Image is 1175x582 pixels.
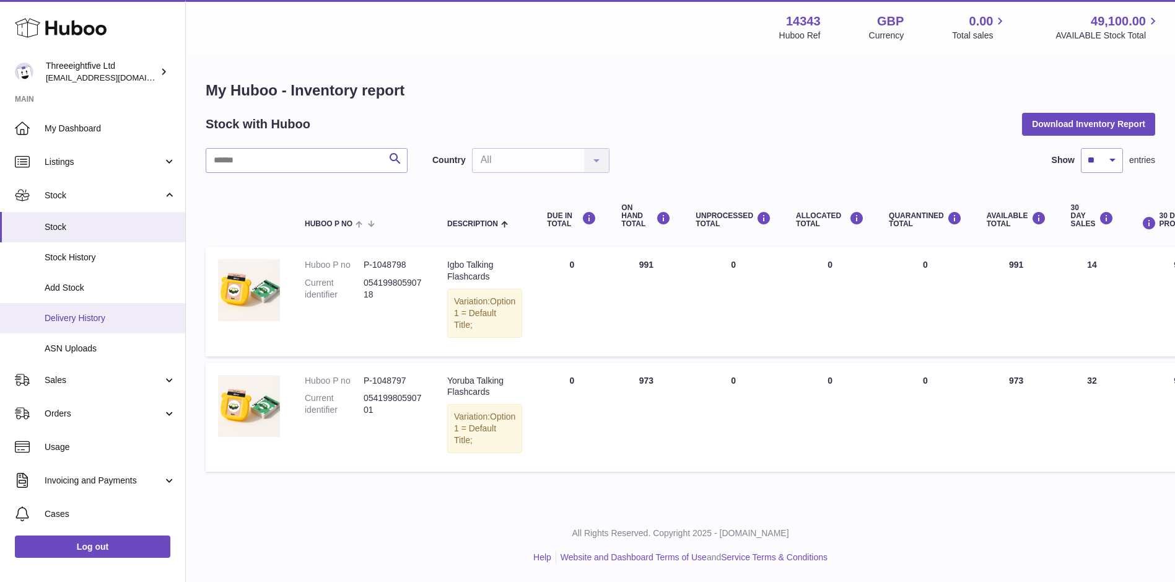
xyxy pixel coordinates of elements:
span: Total sales [952,30,1007,42]
li: and [556,552,828,563]
td: 973 [974,363,1059,472]
td: 0 [535,247,609,356]
span: ASN Uploads [45,343,176,355]
div: ALLOCATED Total [796,211,864,228]
span: 0 [923,260,928,270]
a: Service Terms & Conditions [721,552,828,562]
div: Variation: [447,404,522,453]
strong: GBP [877,13,904,30]
span: Stock [45,221,176,233]
div: Threeeightfive Ltd [46,60,157,84]
span: [EMAIL_ADDRESS][DOMAIN_NAME] [46,73,182,82]
img: product image [218,375,280,437]
a: Help [533,552,551,562]
dt: Current identifier [305,277,364,301]
dd: P-1048797 [364,375,422,387]
div: DUE IN TOTAL [547,211,596,228]
td: 991 [609,247,683,356]
span: Option 1 = Default Title; [454,296,515,330]
a: Website and Dashboard Terms of Use [561,552,707,562]
span: Stock [45,190,163,201]
a: 0.00 Total sales [952,13,1007,42]
img: product image [218,259,280,321]
p: All Rights Reserved. Copyright 2025 - [DOMAIN_NAME] [196,527,1165,539]
td: 0 [784,363,876,472]
img: internalAdmin-14343@internal.huboo.com [15,63,33,81]
a: 49,100.00 AVAILABLE Stock Total [1055,13,1160,42]
div: AVAILABLE Total [987,211,1046,228]
span: Description [447,220,498,228]
td: 14 [1059,247,1126,356]
span: Delivery History [45,312,176,324]
td: 32 [1059,363,1126,472]
div: ON HAND Total [621,204,671,229]
dt: Current identifier [305,392,364,416]
div: Variation: [447,289,522,338]
dd: 05419980590701 [364,392,422,416]
span: Option 1 = Default Title; [454,412,515,445]
strong: 14343 [786,13,821,30]
span: AVAILABLE Stock Total [1055,30,1160,42]
span: Huboo P no [305,220,352,228]
div: UNPROCESSED Total [696,211,771,228]
div: QUARANTINED Total [889,211,962,228]
span: 49,100.00 [1091,13,1146,30]
span: 0.00 [969,13,994,30]
td: 0 [784,247,876,356]
span: Cases [45,508,176,520]
div: Currency [869,30,904,42]
div: 30 DAY SALES [1071,204,1114,229]
span: Stock History [45,252,176,263]
dt: Huboo P no [305,259,364,271]
label: Country [432,154,466,166]
a: Log out [15,536,170,558]
span: 0 [923,376,928,386]
td: 973 [609,363,683,472]
label: Show [1052,154,1075,166]
dt: Huboo P no [305,375,364,387]
h2: Stock with Huboo [206,116,310,133]
h1: My Huboo - Inventory report [206,81,1155,100]
span: My Dashboard [45,123,176,134]
td: 991 [974,247,1059,356]
dd: 05419980590718 [364,277,422,301]
span: Sales [45,374,163,386]
td: 0 [535,363,609,472]
span: Listings [45,156,163,168]
dd: P-1048798 [364,259,422,271]
td: 0 [683,363,784,472]
div: Yoruba Talking Flashcards [447,375,522,399]
span: entries [1129,154,1155,166]
div: Igbo Talking Flashcards [447,259,522,283]
span: Usage [45,441,176,453]
span: Orders [45,408,163,420]
span: Add Stock [45,282,176,294]
td: 0 [683,247,784,356]
span: Invoicing and Payments [45,475,163,487]
div: Huboo Ref [779,30,821,42]
button: Download Inventory Report [1022,113,1155,135]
